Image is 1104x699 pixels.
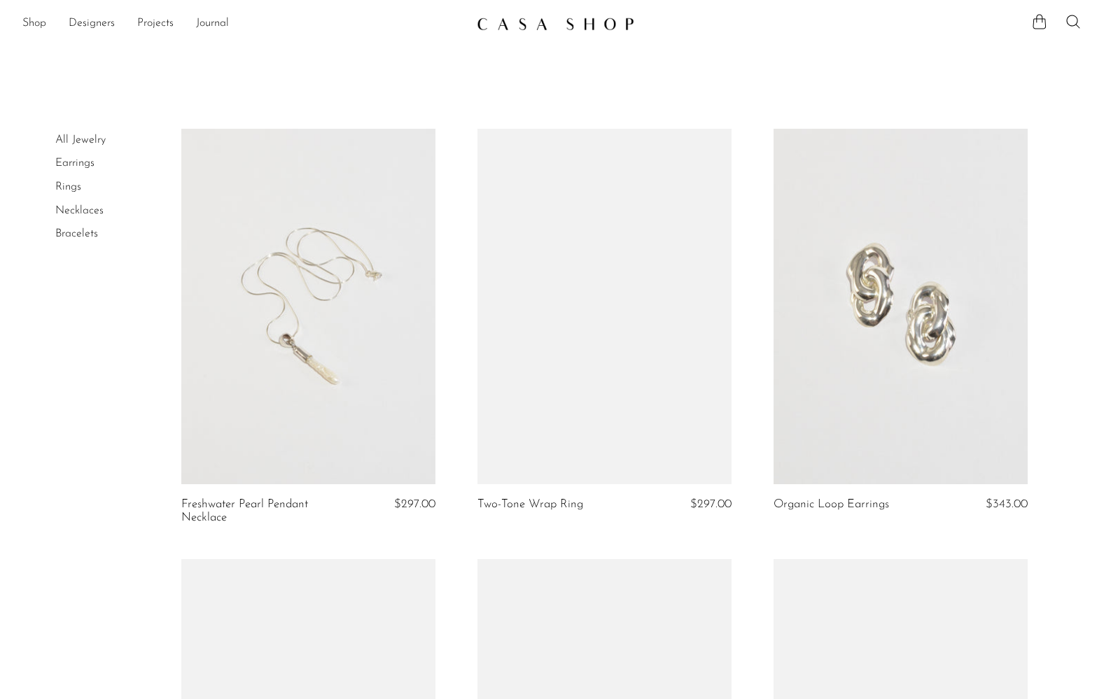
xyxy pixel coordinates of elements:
a: Freshwater Pearl Pendant Necklace [181,498,351,524]
nav: Desktop navigation [22,12,466,36]
span: $343.00 [986,498,1028,510]
a: Shop [22,15,46,33]
a: Bracelets [55,228,98,239]
a: Rings [55,181,81,192]
a: Journal [196,15,229,33]
a: Designers [69,15,115,33]
a: Organic Loop Earrings [774,498,889,511]
a: Projects [137,15,174,33]
a: Two-Tone Wrap Ring [477,498,583,511]
span: $297.00 [690,498,732,510]
a: Earrings [55,157,95,169]
span: $297.00 [394,498,435,510]
a: Necklaces [55,205,104,216]
ul: NEW HEADER MENU [22,12,466,36]
a: All Jewelry [55,134,106,146]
